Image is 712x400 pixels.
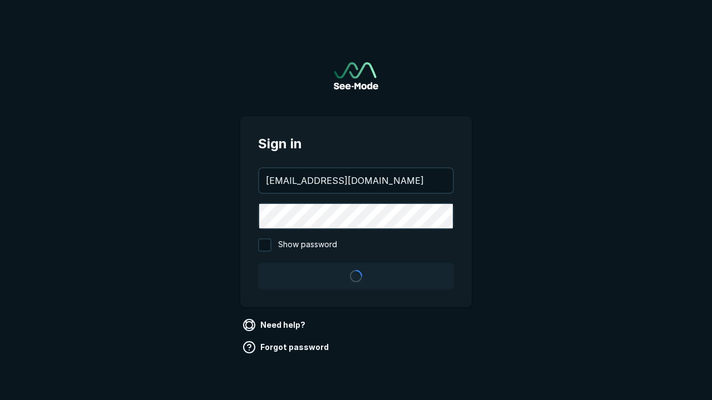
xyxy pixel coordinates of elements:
a: Need help? [240,316,310,334]
span: Show password [278,238,337,252]
span: Sign in [258,134,454,154]
a: Forgot password [240,338,333,356]
img: See-Mode Logo [334,62,378,89]
a: Go to sign in [334,62,378,89]
input: your@email.com [259,168,453,193]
